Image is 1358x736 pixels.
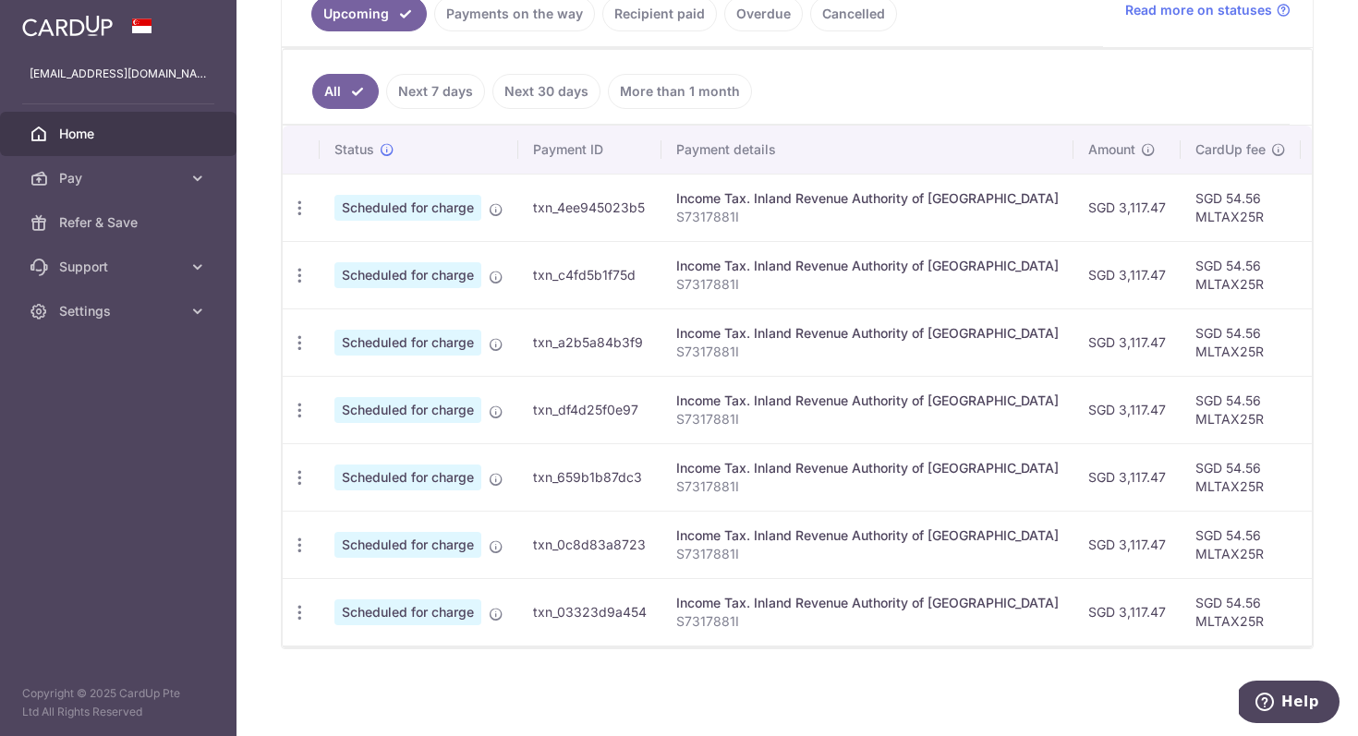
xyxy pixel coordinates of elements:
div: Income Tax. Inland Revenue Authority of [GEOGRAPHIC_DATA] [676,189,1059,208]
td: txn_0c8d83a8723 [518,511,661,578]
td: txn_659b1b87dc3 [518,443,661,511]
span: CardUp fee [1195,140,1266,159]
span: Amount [1088,140,1135,159]
span: Scheduled for charge [334,599,481,625]
td: SGD 3,117.47 [1073,443,1181,511]
td: SGD 3,117.47 [1073,174,1181,241]
td: SGD 54.56 MLTAX25R [1181,443,1301,511]
span: Scheduled for charge [334,195,481,221]
div: Income Tax. Inland Revenue Authority of [GEOGRAPHIC_DATA] [676,257,1059,275]
div: Income Tax. Inland Revenue Authority of [GEOGRAPHIC_DATA] [676,459,1059,477]
td: txn_df4d25f0e97 [518,376,661,443]
a: All [312,74,379,109]
div: Income Tax. Inland Revenue Authority of [GEOGRAPHIC_DATA] [676,526,1059,545]
iframe: Opens a widget where you can find more information [1239,681,1340,727]
span: Support [59,258,181,276]
td: txn_4ee945023b5 [518,174,661,241]
span: Home [59,125,181,143]
a: Next 30 days [492,74,600,109]
span: Scheduled for charge [334,465,481,490]
p: [EMAIL_ADDRESS][DOMAIN_NAME] [30,65,207,83]
div: Income Tax. Inland Revenue Authority of [GEOGRAPHIC_DATA] [676,594,1059,612]
div: Income Tax. Inland Revenue Authority of [GEOGRAPHIC_DATA] [676,392,1059,410]
td: SGD 3,117.47 [1073,511,1181,578]
td: SGD 3,117.47 [1073,241,1181,308]
td: SGD 3,117.47 [1073,308,1181,376]
span: Scheduled for charge [334,330,481,356]
p: S7317881I [676,343,1059,361]
a: More than 1 month [608,74,752,109]
a: Read more on statuses [1125,1,1291,19]
span: Scheduled for charge [334,262,481,288]
span: Status [334,140,374,159]
td: SGD 54.56 MLTAX25R [1181,308,1301,376]
td: SGD 3,117.47 [1073,376,1181,443]
p: S7317881I [676,275,1059,294]
th: Payment ID [518,126,661,174]
span: Settings [59,302,181,320]
img: CardUp [22,15,113,37]
span: Pay [59,169,181,187]
td: txn_03323d9a454 [518,578,661,646]
span: Scheduled for charge [334,532,481,558]
p: S7317881I [676,410,1059,428]
p: S7317881I [676,208,1059,226]
p: S7317881I [676,477,1059,496]
th: Payment details [661,126,1073,174]
td: SGD 54.56 MLTAX25R [1181,376,1301,443]
td: SGD 54.56 MLTAX25R [1181,174,1301,241]
a: Next 7 days [386,74,485,109]
span: Refer & Save [59,213,181,232]
td: SGD 54.56 MLTAX25R [1181,578,1301,646]
td: SGD 54.56 MLTAX25R [1181,241,1301,308]
td: txn_a2b5a84b3f9 [518,308,661,376]
span: Read more on statuses [1125,1,1272,19]
p: S7317881I [676,612,1059,631]
span: Scheduled for charge [334,397,481,423]
p: S7317881I [676,545,1059,563]
td: SGD 3,117.47 [1073,578,1181,646]
td: SGD 54.56 MLTAX25R [1181,511,1301,578]
td: txn_c4fd5b1f75d [518,241,661,308]
div: Income Tax. Inland Revenue Authority of [GEOGRAPHIC_DATA] [676,324,1059,343]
